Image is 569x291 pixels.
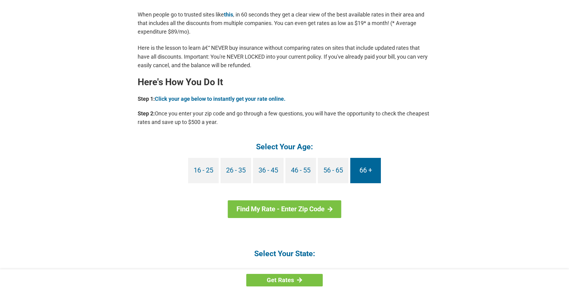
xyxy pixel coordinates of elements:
b: Step 2: [138,110,155,117]
p: Here is the lesson to learn â€“ NEVER buy insurance without comparing rates on sites that include... [138,44,431,69]
a: 66 + [350,158,381,183]
p: When people go to trusted sites like , in 60 seconds they get a clear view of the best available ... [138,10,431,36]
a: this [224,11,233,18]
a: Get Rates [246,274,323,286]
a: 56 - 65 [318,158,348,183]
h4: Select Your Age: [138,142,431,152]
a: 36 - 45 [253,158,284,183]
a: 46 - 55 [285,158,316,183]
h2: Here's How You Do It [138,77,431,87]
a: Find My Rate - Enter Zip Code [228,200,341,218]
a: Click your age below to instantly get your rate online. [155,96,285,102]
a: 16 - 25 [188,158,219,183]
p: Once you enter your zip code and go through a few questions, you will have the opportunity to che... [138,109,431,126]
b: Step 1: [138,96,155,102]
a: 26 - 35 [221,158,251,183]
h4: Select Your State: [138,249,431,259]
